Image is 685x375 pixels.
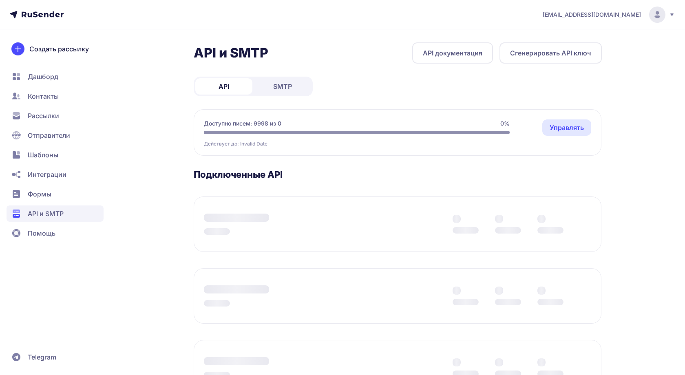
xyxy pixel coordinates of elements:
[195,78,252,95] a: API
[204,119,281,128] span: Доступно писем: 9998 из 0
[412,42,493,64] a: API документация
[499,42,602,64] button: Сгенерировать API ключ
[542,119,591,136] a: Управлять
[28,228,55,238] span: Помощь
[273,82,292,91] span: SMTP
[28,150,58,160] span: Шаблоны
[194,45,268,61] h2: API и SMTP
[29,44,89,54] span: Создать рассылку
[28,130,70,140] span: Отправители
[254,78,311,95] a: SMTP
[28,111,59,121] span: Рассылки
[500,119,510,128] span: 0%
[28,72,58,82] span: Дашборд
[28,170,66,179] span: Интеграции
[28,352,56,362] span: Telegram
[219,82,229,91] span: API
[28,209,64,218] span: API и SMTP
[7,349,104,365] a: Telegram
[194,169,602,180] h3: Подключенные API
[28,189,51,199] span: Формы
[543,11,641,19] span: [EMAIL_ADDRESS][DOMAIN_NAME]
[204,141,267,147] span: Действует до: Invalid Date
[28,91,59,101] span: Контакты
